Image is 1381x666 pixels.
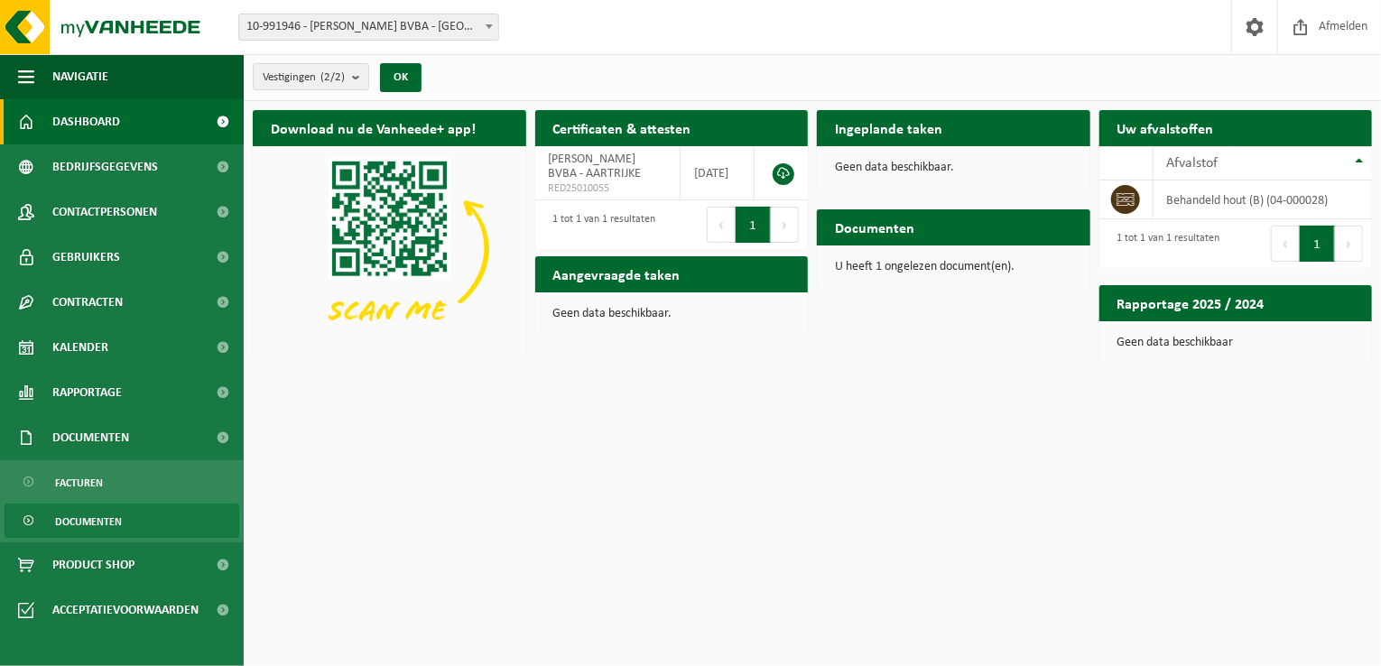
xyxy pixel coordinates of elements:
button: Next [1335,226,1363,262]
p: Geen data beschikbaar. [835,162,1072,174]
img: Download de VHEPlus App [253,146,526,351]
span: Contactpersonen [52,190,157,235]
p: Geen data beschikbaar [1117,337,1355,349]
span: RED25010055 [549,181,666,196]
h2: Rapportage 2025 / 2024 [1099,285,1283,320]
td: behandeld hout (B) (04-000028) [1154,180,1372,219]
button: Next [771,207,799,243]
button: 1 [1300,226,1335,262]
span: Documenten [52,415,129,460]
span: Gebruikers [52,235,120,280]
span: Kalender [52,325,108,370]
span: Dashboard [52,99,120,144]
span: Contracten [52,280,123,325]
span: Acceptatievoorwaarden [52,587,199,633]
span: Afvalstof [1167,156,1219,171]
h2: Download nu de Vanheede+ app! [253,110,494,145]
button: Previous [1271,226,1300,262]
h2: Uw afvalstoffen [1099,110,1232,145]
h2: Certificaten & attesten [535,110,709,145]
p: U heeft 1 ongelezen document(en). [835,261,1072,273]
span: Bedrijfsgegevens [52,144,158,190]
a: Facturen [5,465,239,499]
count: (2/2) [320,71,345,83]
td: [DATE] [681,146,755,200]
h2: Aangevraagde taken [535,256,699,291]
span: Product Shop [52,542,134,587]
span: Documenten [55,504,122,539]
p: Geen data beschikbaar. [553,308,791,320]
span: Facturen [55,466,103,500]
button: Previous [707,207,736,243]
span: Vestigingen [263,64,345,91]
h2: Documenten [817,209,932,245]
button: Vestigingen(2/2) [253,63,369,90]
button: OK [380,63,422,92]
h2: Ingeplande taken [817,110,960,145]
a: Bekijk rapportage [1237,320,1370,356]
a: Documenten [5,504,239,538]
div: 1 tot 1 van 1 resultaten [1108,224,1220,264]
span: [PERSON_NAME] BVBA - AARTRIJKE [549,153,642,180]
span: 10-991946 - LUC DHAENS BVBA - AARTRIJKE [238,14,499,41]
button: 1 [736,207,771,243]
div: 1 tot 1 van 1 resultaten [544,205,656,245]
span: Navigatie [52,54,108,99]
span: Rapportage [52,370,122,415]
span: 10-991946 - LUC DHAENS BVBA - AARTRIJKE [239,14,498,40]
